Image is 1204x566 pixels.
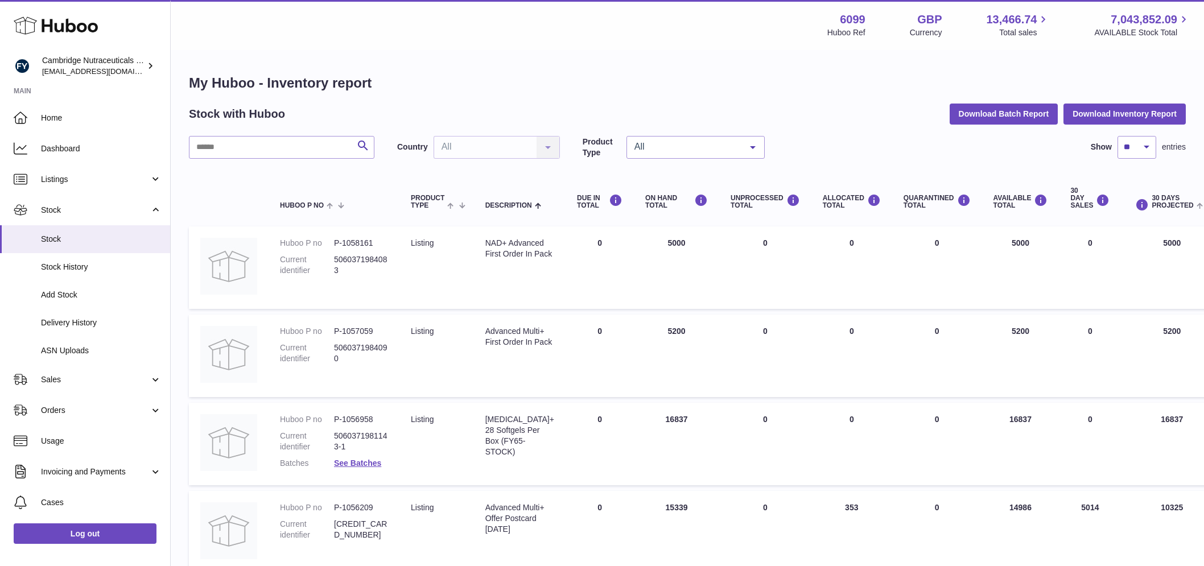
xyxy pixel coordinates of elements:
span: All [632,141,741,152]
td: 5200 [634,315,719,397]
span: Invoicing and Payments [41,466,150,477]
a: 7,043,852.09 AVAILABLE Stock Total [1094,12,1190,38]
h1: My Huboo - Inventory report [189,74,1186,92]
a: Log out [14,523,156,544]
span: 0 [935,415,939,424]
img: product image [200,502,257,559]
span: Add Stock [41,290,162,300]
td: 5000 [634,226,719,309]
td: 0 [719,403,811,486]
div: 30 DAY SALES [1070,187,1110,210]
dd: 5060371984090 [334,342,388,364]
span: Product Type [411,195,444,209]
strong: GBP [917,12,942,27]
dd: P-1058161 [334,238,388,249]
span: Stock [41,234,162,245]
div: ALLOCATED Total [823,194,881,209]
span: Listings [41,174,150,185]
dd: P-1057059 [334,326,388,337]
h2: Stock with Huboo [189,106,285,122]
label: Country [397,142,428,152]
label: Show [1091,142,1112,152]
span: Cases [41,497,162,508]
span: AVAILABLE Stock Total [1094,27,1190,38]
dd: [CREDIT_CARD_NUMBER] [334,519,388,540]
span: ASN Uploads [41,345,162,356]
span: listing [411,415,434,424]
td: 16837 [634,403,719,486]
span: 13,466.74 [986,12,1037,27]
td: 0 [811,403,892,486]
a: 13,466.74 Total sales [986,12,1050,38]
span: Home [41,113,162,123]
span: listing [411,503,434,512]
div: QUARANTINED Total [904,194,971,209]
img: product image [200,326,257,383]
td: 0 [1059,403,1121,486]
span: [EMAIL_ADDRESS][DOMAIN_NAME] [42,67,167,76]
dd: P-1056209 [334,502,388,513]
img: product image [200,238,257,295]
td: 0 [1059,315,1121,397]
span: Stock [41,205,150,216]
td: 0 [719,226,811,309]
button: Download Batch Report [950,104,1058,124]
button: Download Inventory Report [1063,104,1186,124]
dt: Huboo P no [280,326,334,337]
span: Description [485,202,532,209]
span: 0 [935,503,939,512]
span: entries [1162,142,1186,152]
div: Advanced Multi+ Offer Postcard [DATE] [485,502,554,535]
div: [MEDICAL_DATA]+ 28 Softgels Per Box (FY65-STOCK) [485,414,554,457]
td: 0 [811,315,892,397]
a: See Batches [334,458,381,468]
span: 30 DAYS PROJECTED [1152,195,1193,209]
div: AVAILABLE Total [993,194,1048,209]
td: 0 [566,403,634,486]
div: Cambridge Nutraceuticals Ltd [42,55,145,77]
span: Total sales [999,27,1050,38]
dt: Huboo P no [280,414,334,425]
td: 0 [811,226,892,309]
dd: 5060371984083 [334,254,388,276]
span: 0 [935,327,939,336]
dd: 5060371981143-1 [334,431,388,452]
td: 0 [719,315,811,397]
span: 0 [935,238,939,247]
div: UNPROCESSED Total [731,194,800,209]
dt: Current identifier [280,431,334,452]
span: Stock History [41,262,162,272]
div: ON HAND Total [645,194,708,209]
strong: 6099 [840,12,865,27]
td: 5200 [982,315,1059,397]
span: Usage [41,436,162,447]
img: huboo@camnutra.com [14,57,31,75]
span: listing [411,327,434,336]
dt: Current identifier [280,519,334,540]
dt: Current identifier [280,342,334,364]
span: Sales [41,374,150,385]
div: Advanced Multi+ First Order In Pack [485,326,554,348]
span: 7,043,852.09 [1111,12,1177,27]
dt: Current identifier [280,254,334,276]
img: product image [200,414,257,471]
label: Product Type [583,137,621,158]
dd: P-1056958 [334,414,388,425]
td: 16837 [982,403,1059,486]
dt: Huboo P no [280,502,334,513]
div: Huboo Ref [827,27,865,38]
span: Dashboard [41,143,162,154]
td: 0 [566,315,634,397]
dt: Huboo P no [280,238,334,249]
div: NAD+ Advanced First Order In Pack [485,238,554,259]
td: 0 [566,226,634,309]
div: DUE IN TOTAL [577,194,622,209]
dt: Batches [280,458,334,469]
td: 5000 [982,226,1059,309]
div: Currency [910,27,942,38]
span: Delivery History [41,317,162,328]
span: Huboo P no [280,202,324,209]
span: Orders [41,405,150,416]
td: 0 [1059,226,1121,309]
span: listing [411,238,434,247]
